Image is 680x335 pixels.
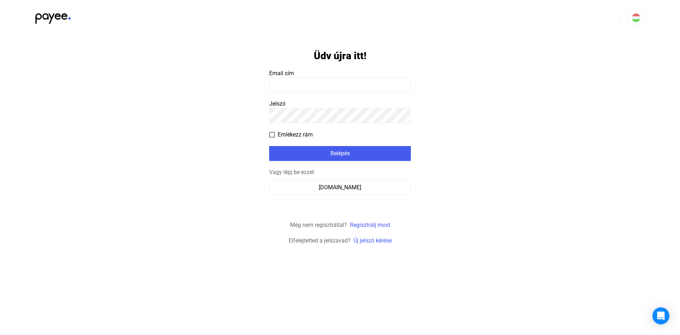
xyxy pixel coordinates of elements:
button: Belépés [269,146,411,161]
button: [DOMAIN_NAME] [269,180,411,195]
a: Új jelszó kérése [353,237,392,244]
h1: Üdv újra itt! [314,50,367,62]
a: Regisztrálj most [350,222,390,228]
span: Emlékezz rám [278,130,313,139]
img: HU [632,13,640,22]
div: Belépés [271,149,409,158]
a: [DOMAIN_NAME] [269,184,411,191]
div: Vagy lépj be ezzel: [269,168,411,177]
span: Még nem regisztráltál? [290,222,347,228]
span: Jelszó [269,100,285,107]
div: Open Intercom Messenger [652,307,669,324]
button: HU [628,9,645,26]
span: Email cím [269,70,294,77]
img: black-payee-blue-dot.svg [35,9,71,24]
span: Elfelejtetted a jelszavad? [289,237,351,244]
div: [DOMAIN_NAME] [272,183,408,192]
